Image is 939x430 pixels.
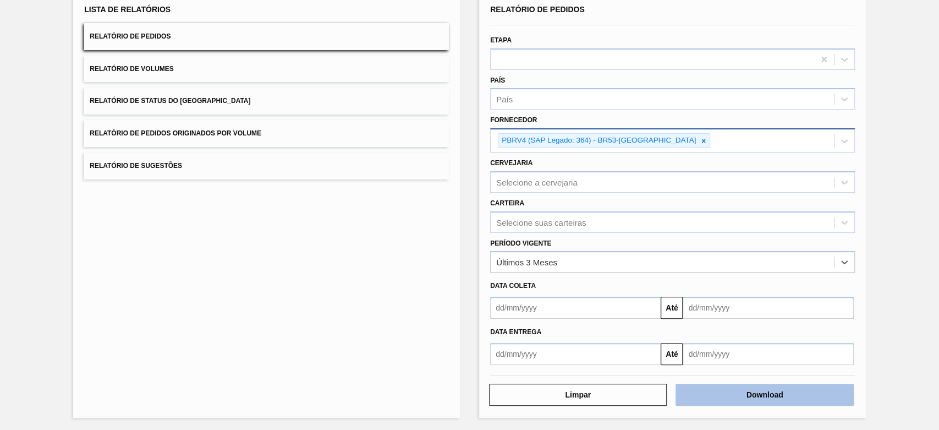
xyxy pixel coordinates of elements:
div: País [496,95,513,104]
div: Selecione a cervejaria [496,177,578,187]
span: Relatório de Pedidos [490,5,585,14]
input: dd/mm/yyyy [490,297,661,319]
span: Lista de Relatórios [84,5,171,14]
label: País [490,77,505,84]
input: dd/mm/yyyy [683,343,853,365]
span: Relatório de Volumes [90,65,173,73]
button: Download [676,384,853,406]
span: Data coleta [490,282,536,290]
button: Relatório de Volumes [84,56,449,83]
div: Últimos 3 Meses [496,258,557,267]
button: Limpar [489,384,667,406]
input: dd/mm/yyyy [490,343,661,365]
button: Até [661,343,683,365]
input: dd/mm/yyyy [683,297,853,319]
button: Até [661,297,683,319]
span: Relatório de Status do [GEOGRAPHIC_DATA] [90,97,250,105]
button: Relatório de Pedidos [84,23,449,50]
label: Período Vigente [490,240,551,247]
span: Relatório de Pedidos Originados por Volume [90,129,261,137]
label: Fornecedor [490,116,537,124]
button: Relatório de Sugestões [84,153,449,179]
label: Carteira [490,199,524,207]
div: PBRV4 (SAP Legado: 364) - BR53-[GEOGRAPHIC_DATA] [498,134,698,148]
button: Relatório de Pedidos Originados por Volume [84,120,449,147]
label: Etapa [490,36,512,44]
span: Data entrega [490,328,541,336]
button: Relatório de Status do [GEOGRAPHIC_DATA] [84,88,449,115]
div: Selecione suas carteiras [496,217,586,227]
span: Relatório de Sugestões [90,162,182,170]
label: Cervejaria [490,159,532,167]
span: Relatório de Pedidos [90,32,171,40]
